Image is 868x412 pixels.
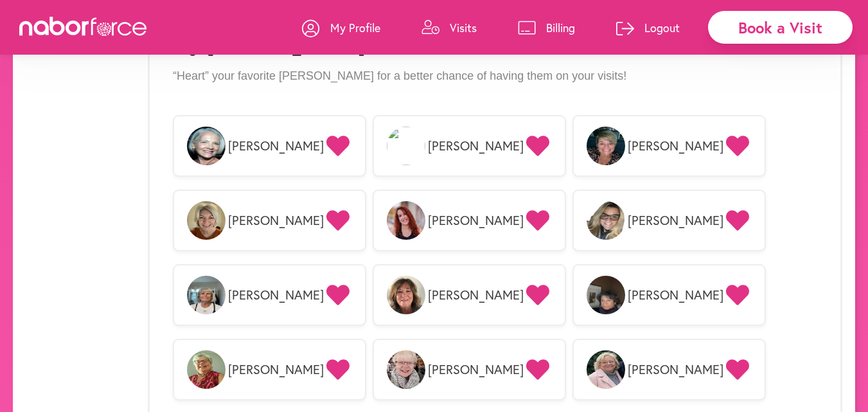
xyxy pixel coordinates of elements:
[450,20,477,35] p: Visits
[173,69,817,84] p: “Heart” your favorite [PERSON_NAME] for a better chance of having them on your visits!
[187,276,226,314] img: heSD9EqwQDi6OEj8z2MM
[546,20,575,35] p: Billing
[387,350,425,389] img: atp946fRIOYPW3AximQa
[187,127,226,165] img: UpsX1UinQy2fVAa21ATy
[302,8,380,47] a: My Profile
[428,213,524,228] span: [PERSON_NAME]
[628,287,723,303] span: [PERSON_NAME]
[228,362,324,377] span: [PERSON_NAME]
[708,11,853,44] div: Book a Visit
[421,8,477,47] a: Visits
[428,362,524,377] span: [PERSON_NAME]
[228,213,324,228] span: [PERSON_NAME]
[330,20,380,35] p: My Profile
[428,138,524,154] span: [PERSON_NAME]
[387,201,425,240] img: kl3gqiekSpmREfnLCm64
[587,350,625,389] img: HSf1RpRmSP22OYgFKaW7
[187,201,226,240] img: exIzzLgTR67iDZHr0bv2
[587,201,625,240] img: 4t7vz1wITYqk3HWEo3rj
[587,127,625,165] img: OmPX6N5pTcaeVbgwDSDL
[628,213,723,228] span: [PERSON_NAME]
[228,287,324,303] span: [PERSON_NAME]
[387,127,425,165] img: 7NRWoiCSvCad9u1n4F6A
[387,276,425,314] img: 6RVZchjRvOlpHo1D3HwX
[644,20,680,35] p: Logout
[616,8,680,47] a: Logout
[518,8,575,47] a: Billing
[173,31,817,56] h1: My [PERSON_NAME]
[228,138,324,154] span: [PERSON_NAME]
[628,138,723,154] span: [PERSON_NAME]
[628,362,723,377] span: [PERSON_NAME]
[187,350,226,389] img: 8GtFbIMQRTW6KV2tclE1
[587,276,625,314] img: x6ftICnNRS2MXrTD9hY7
[428,287,524,303] span: [PERSON_NAME]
